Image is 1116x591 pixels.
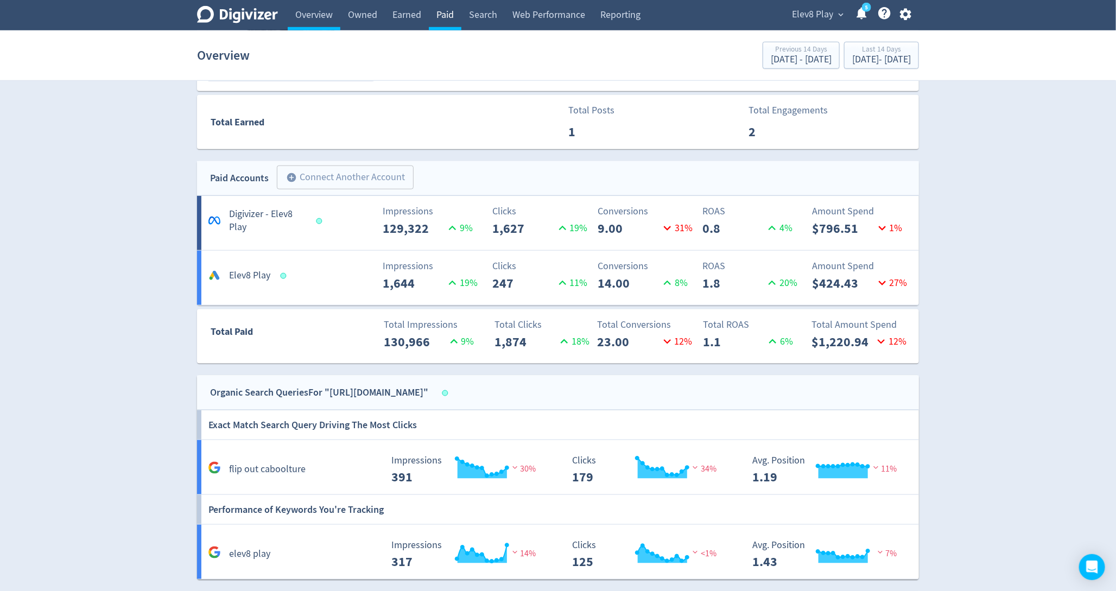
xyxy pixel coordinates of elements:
button: Connect Another Account [277,166,414,189]
div: Last 14 Days [852,46,911,55]
p: 23.00 [598,332,660,352]
p: Total Amount Spend [811,317,910,332]
svg: Avg. Position 1.43 [747,540,910,569]
p: 1 % [875,221,903,236]
p: 130,966 [384,332,447,352]
p: 12 % [660,334,693,349]
h5: Elev8 Play [229,269,270,282]
p: 1,627 [493,219,555,238]
text: 5 [865,4,868,11]
p: Impressions [383,259,481,274]
p: Total Clicks [494,317,593,332]
p: 6 % [765,334,793,349]
a: 5 [862,3,871,12]
a: Connect Another Account [269,167,414,189]
h6: Exact Match Search Query Driving The Most Clicks [208,410,417,440]
p: 12 % [874,334,906,349]
button: Elev8 Play [788,6,846,23]
span: 34% [690,463,716,474]
img: negative-performance.svg [690,463,701,472]
span: 7% [875,548,897,559]
h6: Performance of Keywords You're Tracking [208,495,384,524]
p: Total Engagements [749,103,828,118]
svg: Impressions 317 [386,540,549,569]
svg: Impressions 391 [386,455,549,484]
div: Previous 14 Days [771,46,832,55]
span: Data last synced: 13 Oct 2025, 8:01pm (AEDT) [442,390,452,396]
div: Organic Search Queries For "[URL][DOMAIN_NAME]" [210,385,428,401]
p: 8 % [660,276,688,290]
p: Total Posts [568,103,631,118]
p: Amount Spend [813,204,911,219]
p: Conversions [598,204,696,219]
span: expand_more [836,10,846,20]
svg: Clicks 179 [567,455,730,484]
a: Digivizer - Elev8 PlayImpressions129,3229%Clicks1,62719%Conversions9.0031%ROAS0.84%Amount Spend$7... [197,196,919,250]
svg: Clicks 125 [567,540,730,569]
p: Total ROAS [703,317,801,332]
div: [DATE] - [DATE] [771,55,832,65]
p: Conversions [598,259,696,274]
p: 4 % [765,221,792,236]
div: Open Intercom Messenger [1079,554,1105,580]
span: Data last synced: 13 Oct 2025, 9:01pm (AEDT) [316,218,326,224]
p: 1.8 [702,274,765,293]
p: Clicks [493,204,591,219]
p: 9.00 [598,219,660,238]
p: Total Conversions [598,317,696,332]
p: Amount Spend [813,259,911,274]
p: Total Impressions [384,317,483,332]
div: [DATE] - [DATE] [852,55,911,65]
p: $1,220.94 [811,332,874,352]
p: 11 % [555,276,588,290]
p: 0.8 [702,219,765,238]
p: 27 % [875,276,908,290]
button: Last 14 Days[DATE]- [DATE] [844,42,919,69]
p: ROAS [702,204,801,219]
p: $796.51 [813,219,875,238]
p: ROAS [702,259,801,274]
a: elev8 play Impressions 317 Impressions 317 14% Clicks 125 Clicks 125 <1% Avg. Position 1.43 Avg. ... [197,525,919,580]
span: Data last synced: 13 Oct 2025, 11:01pm (AEDT) [281,273,290,279]
p: Clicks [493,259,591,274]
h5: elev8 play [229,548,270,561]
p: $424.43 [813,274,875,293]
a: flip out caboolture Impressions 391 Impressions 391 30% Clicks 179 Clicks 179 34% Avg. Position 1... [197,440,919,495]
p: 1.1 [703,332,765,352]
span: add_circle [286,172,297,183]
p: 20 % [765,276,797,290]
p: 247 [493,274,555,293]
img: negative-performance.svg [510,463,521,472]
span: Elev8 Play [792,6,833,23]
h5: flip out caboolture [229,463,306,476]
img: negative-performance.svg [875,548,886,556]
p: 19 % [555,221,588,236]
img: negative-performance.svg [871,463,882,472]
h5: Digivizer - Elev8 Play [229,208,306,234]
p: Impressions [383,204,481,219]
a: Total EarnedTotal Posts1Total Engagements2 [197,95,919,149]
span: 14% [510,548,536,559]
p: 2 [749,122,811,142]
a: Elev8 PlayImpressions1,64419%Clicks24711%Conversions14.008%ROAS1.820%Amount Spend$424.4327% [197,251,919,305]
p: 1,874 [494,332,557,352]
div: Total Earned [198,115,558,130]
div: Total Paid [198,324,318,345]
button: Previous 14 Days[DATE] - [DATE] [763,42,840,69]
span: 30% [510,463,536,474]
img: negative-performance.svg [510,548,521,556]
p: 1 [568,122,631,142]
p: 31 % [660,221,693,236]
h1: Overview [197,38,250,73]
p: 129,322 [383,219,445,238]
p: 18 % [557,334,589,349]
div: Paid Accounts [210,170,269,186]
p: 14.00 [598,274,660,293]
img: negative-performance.svg [690,548,701,556]
svg: Avg. Position 1.19 [747,455,910,484]
span: 11% [871,463,897,474]
span: <1% [690,548,716,559]
p: 1,644 [383,274,445,293]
